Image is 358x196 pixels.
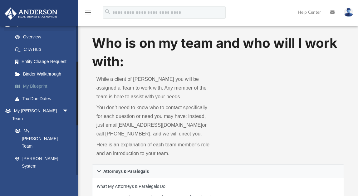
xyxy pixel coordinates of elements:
[9,125,72,153] a: My [PERSON_NAME] Team
[9,43,78,56] a: CTA Hub
[96,103,214,138] p: You don’t need to know who to contact specifically for each question or need you may have; instea...
[96,140,214,158] p: Here is an explanation of each team member’s role and an introduction to your team.
[104,8,111,15] i: search
[9,92,78,105] a: Tax Due Dates
[4,105,75,125] a: My [PERSON_NAME] Teamarrow_drop_down
[9,56,78,68] a: Entity Change Request
[84,12,92,16] a: menu
[92,164,344,178] a: Attorneys & Paralegals
[96,75,214,101] p: While a client of [PERSON_NAME] you will be assigned a Team to work with. Any member of the team ...
[84,9,92,16] i: menu
[344,8,353,17] img: User Pic
[103,169,149,174] span: Attorneys & Paralegals
[9,172,75,185] a: Client Referrals
[9,68,78,80] a: Binder Walkthrough
[3,7,59,20] img: Anderson Advisors Platinum Portal
[9,80,78,93] a: My Blueprint
[62,105,75,118] span: arrow_drop_down
[92,34,344,71] h1: Who is on my team and who will I work with:
[117,122,202,128] a: [EMAIL_ADDRESS][DOMAIN_NAME]
[9,31,78,43] a: Overview
[9,152,75,172] a: [PERSON_NAME] System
